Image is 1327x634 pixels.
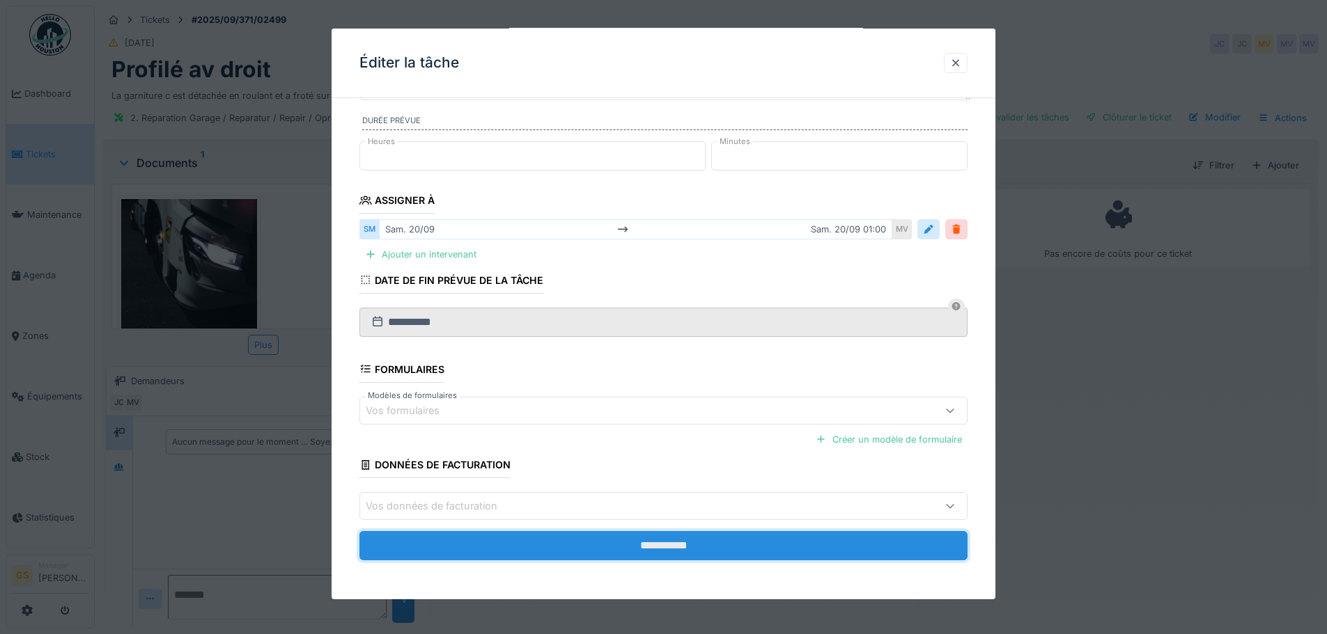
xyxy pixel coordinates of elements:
div: Données de facturation [359,454,511,478]
div: Assigner à [359,190,435,214]
label: Modèles de formulaires [365,390,460,402]
label: Minutes [717,136,753,148]
div: SM [359,219,379,239]
div: Formulaires [359,359,444,383]
label: Heures [365,136,398,148]
div: Vos formulaires [366,403,459,418]
div: Vos données de facturation [366,498,517,514]
h3: Éditer la tâche [359,54,459,72]
div: Date de fin prévue de la tâche [359,270,543,294]
div: Créer un modèle de formulaire [810,430,968,449]
div: Ajouter un intervenant [359,245,482,264]
div: MV [892,219,912,239]
div: sam. 20/09 sam. 20/09 01:00 [379,219,892,239]
label: Durée prévue [362,115,968,130]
